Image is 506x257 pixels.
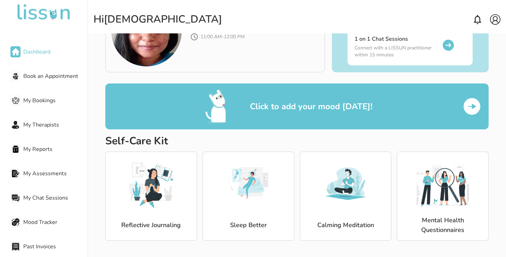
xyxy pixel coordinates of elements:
[12,194,19,202] img: My Chat Sessions
[16,4,72,21] img: undefined
[12,218,19,226] img: Mood Tracker
[190,33,198,41] img: image
[443,40,454,51] img: rightArrow.svg
[466,101,478,112] img: arraow
[23,242,88,251] span: Past Invoices
[230,215,267,235] p: Sleep Better
[23,48,88,56] span: Dashboard
[250,101,373,112] p: Click to add your mood [DATE]!
[354,35,438,43] h6: 1 on 1 Chat Sessions
[354,45,438,58] p: Connect with a LISSUN practitioner within 15 minutes
[400,215,485,235] p: Mental Health Questionnaires
[12,170,19,177] img: My Assessments
[93,13,222,26] div: Hi [DEMOGRAPHIC_DATA]
[222,158,275,210] img: image
[12,243,19,250] img: Past Invoices
[23,145,88,153] span: My Reports
[12,97,19,104] img: My Bookings
[121,215,181,235] p: Reflective Journaling
[125,158,177,210] img: image
[490,14,500,25] img: account.svg
[12,145,19,153] img: My Reports
[23,121,88,129] span: My Therapists
[201,33,245,40] p: 11:00 AM - 12:00 PM
[23,96,88,105] span: My Bookings
[23,194,88,202] span: My Chat Sessions
[417,158,469,210] img: image
[12,72,19,80] img: Book an Appointment
[23,218,88,226] span: Mood Tracker
[105,135,489,147] h2: Self-Care Kit
[317,215,374,235] p: Calming Meditation
[12,48,19,56] img: Dashboard
[205,89,228,124] img: mood emo
[319,158,372,210] img: image
[23,72,88,80] span: Book an Appointment
[12,121,19,129] img: My Therapists
[23,169,88,178] span: My Assessments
